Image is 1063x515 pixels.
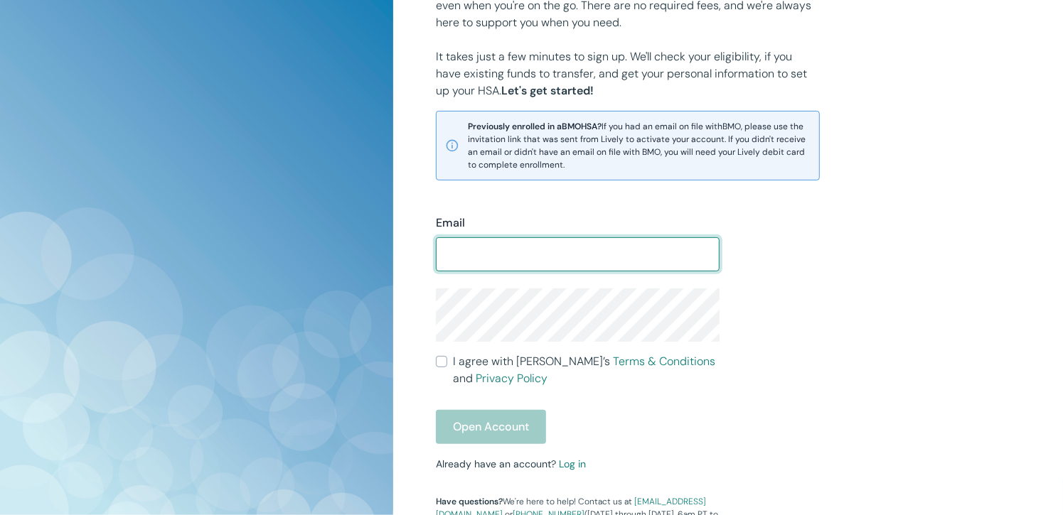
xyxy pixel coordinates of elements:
[436,457,586,470] small: Already have an account?
[453,353,720,387] span: I agree with [PERSON_NAME]’s and
[436,496,503,507] strong: Have questions?
[501,83,594,98] strong: Let's get started!
[613,354,715,369] a: Terms & Conditions
[436,215,465,232] label: Email
[468,121,602,132] strong: Previously enrolled in a BMO HSA?
[468,120,811,171] span: If you had an email on file with BMO , please use the invitation link that was sent from Lively t...
[436,48,820,99] p: It takes just a few minutes to sign up. We'll check your eligibility, if you have existing funds ...
[476,371,547,386] a: Privacy Policy
[559,457,586,470] a: Log in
